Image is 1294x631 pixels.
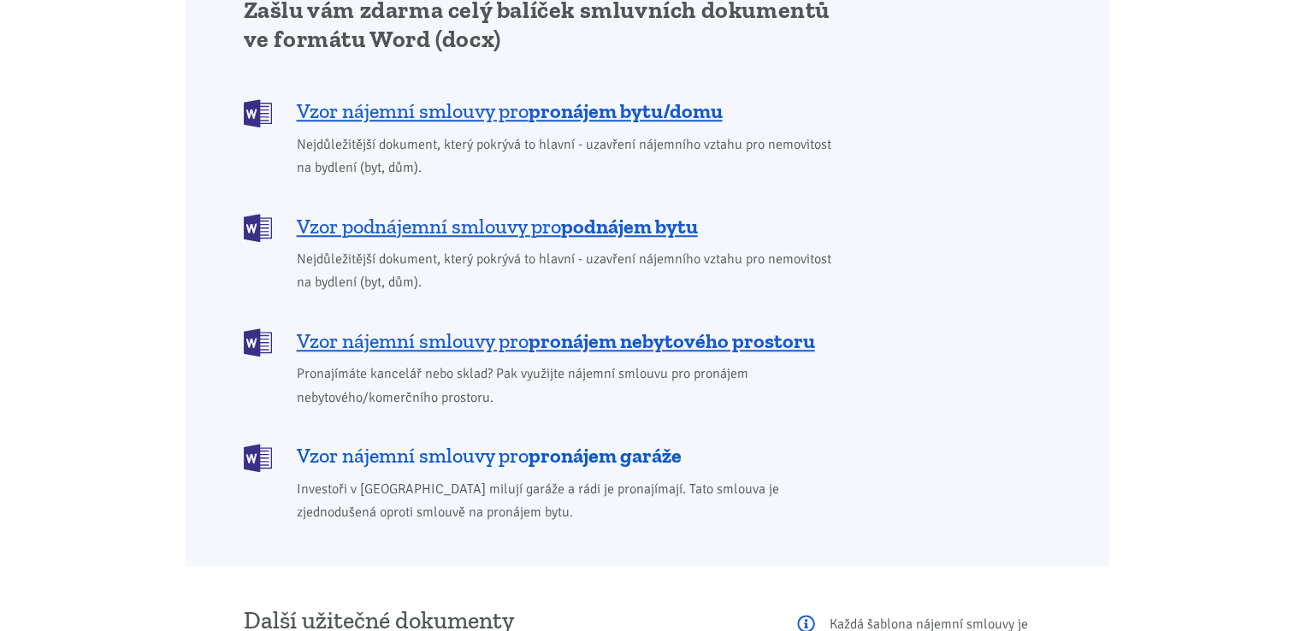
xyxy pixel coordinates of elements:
span: Vzor nájemní smlouvy pro [297,442,682,469]
b: pronájem bytu/domu [529,98,723,123]
span: Investoři v [GEOGRAPHIC_DATA] milují garáže a rádi je pronajímají. Tato smlouva je zjednodušená o... [297,478,843,524]
span: Nejdůležitější dokument, který pokrývá to hlavní - uzavření nájemního vztahu pro nemovitost na by... [297,133,843,180]
span: Vzor nájemní smlouvy pro [297,327,815,355]
a: Vzor nájemní smlouvy propronájem nebytového prostoru [244,327,843,355]
span: Vzor nájemní smlouvy pro [297,97,723,125]
img: DOCX (Word) [244,214,272,242]
span: Nejdůležitější dokument, který pokrývá to hlavní - uzavření nájemního vztahu pro nemovitost na by... [297,248,843,294]
a: Vzor nájemní smlouvy propronájem garáže [244,442,843,470]
b: pronájem garáže [529,443,682,468]
img: DOCX (Word) [244,99,272,127]
span: Vzor podnájemní smlouvy pro [297,213,698,240]
img: DOCX (Word) [244,328,272,357]
b: pronájem nebytového prostoru [529,328,815,353]
img: DOCX (Word) [244,444,272,472]
span: Pronajímáte kancelář nebo sklad? Pak využijte nájemní smlouvu pro pronájem nebytového/komerčního ... [297,363,843,409]
b: podnájem bytu [561,214,698,239]
a: Vzor nájemní smlouvy propronájem bytu/domu [244,97,843,126]
a: Vzor podnájemní smlouvy propodnájem bytu [244,212,843,240]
